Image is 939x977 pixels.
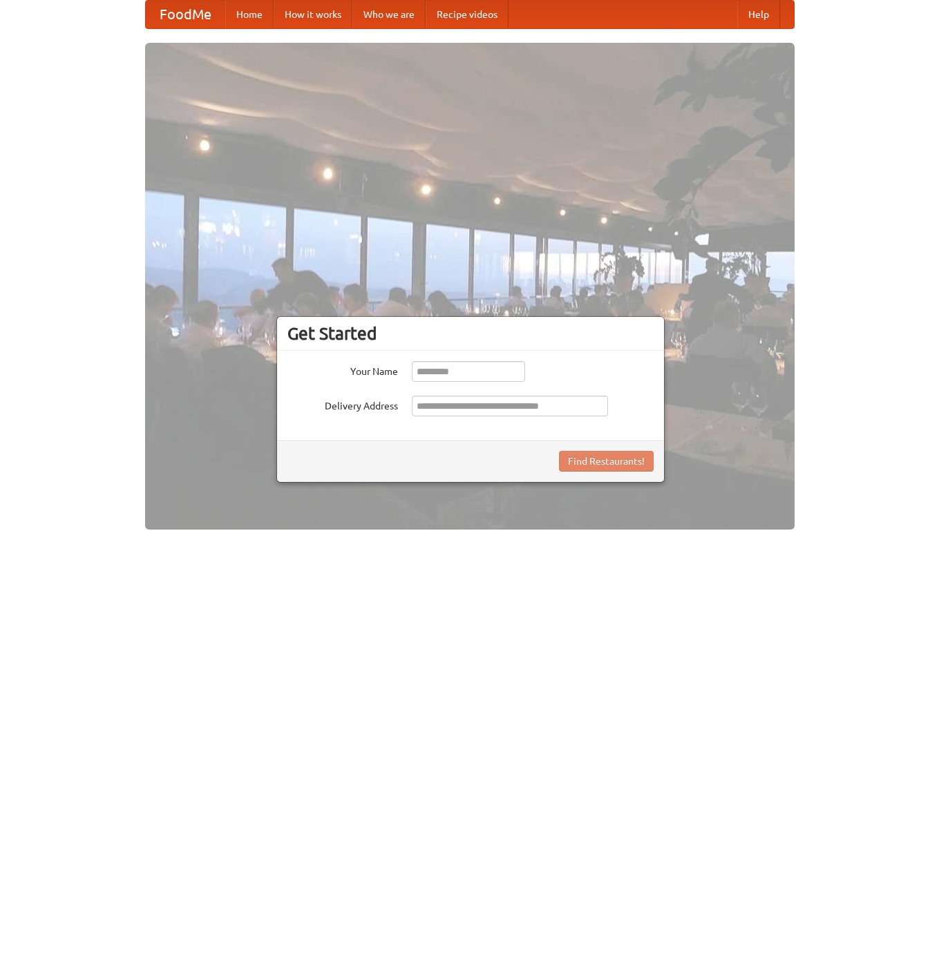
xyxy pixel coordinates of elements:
[287,361,398,378] label: Your Name
[287,323,654,344] h3: Get Started
[426,1,509,28] a: Recipe videos
[146,1,225,28] a: FoodMe
[559,451,654,472] button: Find Restaurants!
[274,1,352,28] a: How it works
[287,396,398,413] label: Delivery Address
[352,1,426,28] a: Who we are
[737,1,780,28] a: Help
[225,1,274,28] a: Home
